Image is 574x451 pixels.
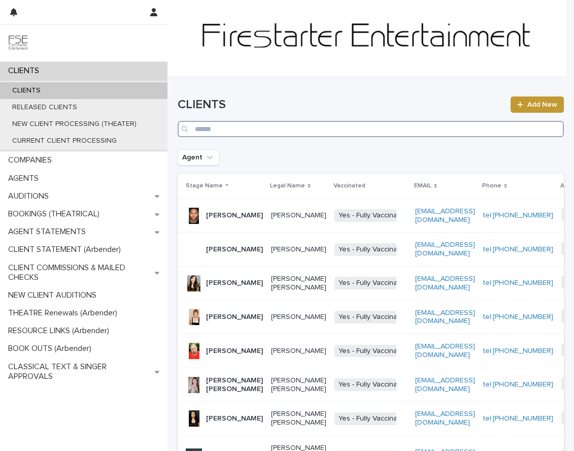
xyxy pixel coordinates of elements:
p: NEW CLIENT AUDITIONS [4,291,105,300]
p: [PERSON_NAME] [206,347,263,356]
p: CLIENTS [4,86,49,95]
p: NEW CLIENT PROCESSING (THEATER) [4,120,145,128]
p: CURRENT CLIENT PROCESSING [4,137,125,145]
p: [PERSON_NAME] [PERSON_NAME] [271,376,326,394]
span: Add New [527,101,557,108]
p: RESOURCE LINKS (Arbender) [4,326,117,336]
span: Yes - Fully Vaccinated [334,277,412,289]
p: CLIENT COMMISSIONS & MAILED CHECKS [4,263,155,282]
p: [PERSON_NAME] [206,313,263,321]
a: tel:[PHONE_NUMBER] [483,381,553,388]
a: [EMAIL_ADDRESS][DOMAIN_NAME] [415,275,475,291]
p: [PERSON_NAME] [271,211,326,220]
a: [EMAIL_ADDRESS][DOMAIN_NAME] [415,241,475,257]
span: Yes - Fully Vaccinated [334,209,412,222]
p: AGENT STATEMENTS [4,227,94,237]
a: tel:[PHONE_NUMBER] [483,246,553,253]
a: Add New [511,96,564,113]
span: Yes - Fully Vaccinated [334,412,412,425]
p: [PERSON_NAME] [206,414,263,423]
p: [PERSON_NAME] [271,245,326,254]
p: Phone [482,180,501,191]
p: Stage Name [186,180,223,191]
input: Search [178,121,564,137]
p: EMAIL [414,180,431,191]
h1: CLIENTS [178,98,504,112]
p: [PERSON_NAME] [206,245,263,254]
a: tel:[PHONE_NUMBER] [483,313,553,320]
p: [PERSON_NAME] [206,211,263,220]
p: [PERSON_NAME] [PERSON_NAME] [206,376,263,394]
p: CLASSICAL TEXT & SINGER APPROVALS [4,362,155,381]
p: [PERSON_NAME] [271,313,326,321]
p: CLIENTS [4,66,47,76]
p: [PERSON_NAME] [PERSON_NAME] [271,275,326,292]
a: [EMAIL_ADDRESS][DOMAIN_NAME] [415,377,475,393]
p: BOOKINGS (THEATRICAL) [4,209,108,219]
p: AGENTS [4,174,47,183]
a: tel:[PHONE_NUMBER] [483,279,553,286]
p: CLIENT STATEMENT (Arbender) [4,245,129,254]
p: AUDITIONS [4,191,57,201]
span: Yes - Fully Vaccinated [334,243,412,256]
a: [EMAIL_ADDRESS][DOMAIN_NAME] [415,208,475,223]
p: [PERSON_NAME] [PERSON_NAME] [271,410,326,427]
a: [EMAIL_ADDRESS][DOMAIN_NAME] [415,343,475,359]
p: Legal Name [270,180,305,191]
span: Yes - Fully Vaccinated [334,378,412,391]
button: Agent [178,149,219,166]
p: COMPANIES [4,155,60,165]
a: [EMAIL_ADDRESS][DOMAIN_NAME] [415,309,475,325]
p: [PERSON_NAME] [206,279,263,287]
a: tel:[PHONE_NUMBER] [483,212,553,219]
a: [EMAIL_ADDRESS][DOMAIN_NAME] [415,410,475,426]
a: tel:[PHONE_NUMBER] [483,347,553,355]
p: Vaccinated [333,180,365,191]
span: Yes - Fully Vaccinated [334,311,412,324]
p: BOOK OUTS (Arbender) [4,344,99,353]
p: [PERSON_NAME] [271,347,326,356]
img: 9JgRvJ3ETPGCJDhvPVA5 [8,33,28,53]
p: RELEASED CLIENTS [4,103,85,112]
p: THEATRE Renewals (Arbender) [4,308,125,318]
span: Yes - Fully Vaccinated [334,345,412,358]
a: tel:[PHONE_NUMBER] [483,415,553,422]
